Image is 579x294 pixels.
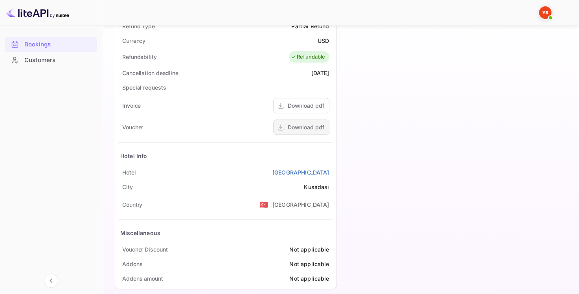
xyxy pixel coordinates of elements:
[539,6,551,19] img: Yandex Support
[122,200,142,209] div: Country
[5,37,97,51] a: Bookings
[122,69,178,77] div: Cancellation deadline
[272,168,329,176] a: [GEOGRAPHIC_DATA]
[44,274,58,288] button: Collapse navigation
[291,53,325,61] div: Refundable
[304,183,329,191] div: Kusadası
[122,53,157,61] div: Refundability
[122,168,136,176] div: Hotel
[122,22,155,30] div: Refund Type
[122,245,167,254] div: Voucher Discount
[289,245,329,254] div: Not applicable
[122,183,133,191] div: City
[5,37,97,52] div: Bookings
[288,123,324,131] div: Download pdf
[122,83,166,92] div: Special requests
[122,274,163,283] div: Addons amount
[289,260,329,268] div: Not applicable
[5,53,97,67] a: Customers
[6,6,69,19] img: LiteAPI logo
[120,229,160,237] div: Miscellaneous
[318,37,329,45] div: USD
[291,22,329,30] div: Partial Refund
[122,123,143,131] div: Voucher
[24,56,93,65] div: Customers
[122,101,141,110] div: Invoice
[311,69,329,77] div: [DATE]
[24,40,93,49] div: Bookings
[259,197,268,211] span: United States
[288,101,324,110] div: Download pdf
[122,37,145,45] div: Currency
[5,53,97,68] div: Customers
[272,200,329,209] div: [GEOGRAPHIC_DATA]
[120,152,147,160] div: Hotel Info
[289,274,329,283] div: Not applicable
[122,260,142,268] div: Addons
